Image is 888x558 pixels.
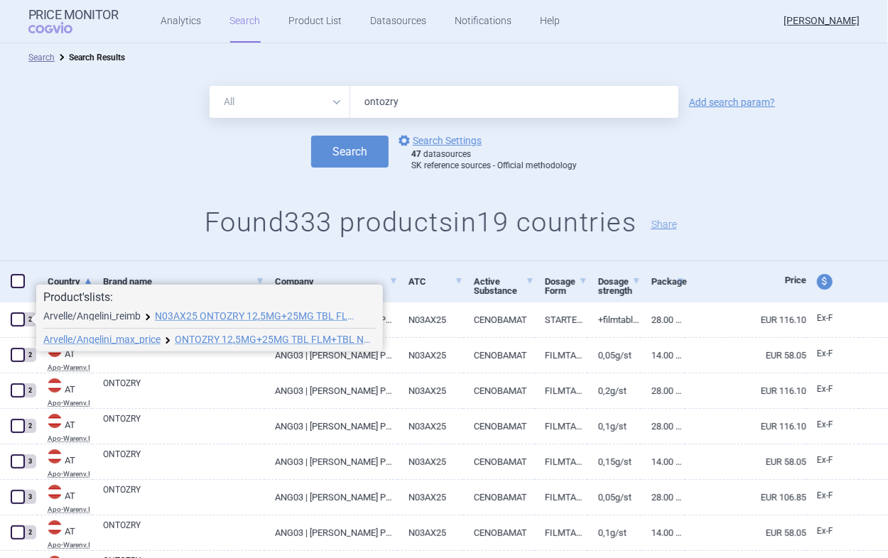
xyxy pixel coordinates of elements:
a: ATATApo-Warenv.I [37,412,92,442]
a: Company [275,264,398,299]
a: 14.00 ST | Stück [641,444,686,479]
a: EUR 58.05 [685,444,806,479]
a: ONTOZRY [103,448,264,474]
a: Add search param? [689,97,775,107]
div: 2 [23,525,36,540]
a: 0,2G/ST [588,373,641,408]
a: STARTERPACKUNG TABL 12,5MG [534,302,588,337]
abbr: Apo-Warenv.I — Apothekerverlag Warenverzeichnis. Online database developed by the Österreichische... [48,471,92,478]
a: Ex-F [806,450,859,471]
a: ANG03 | [PERSON_NAME] PHARMA OESTERREI [264,373,398,408]
a: N03AX25 [398,444,463,479]
a: ATATApo-Warenv.I [37,341,92,371]
abbr: Apo-Warenv.I — Apothekerverlag Warenverzeichnis. Online database developed by the Österreichische... [48,506,92,513]
a: EUR 116.10 [685,302,806,337]
span: Ex-factory price [817,491,833,500]
a: Arvelle/Angelini_max_price [43,334,161,344]
a: CENOBAMAT [463,444,534,479]
a: ONTOZRY [103,412,264,438]
span: Ex-factory price [817,455,833,465]
li: Search [28,50,55,65]
a: 14.00 ST | Stück [641,338,686,373]
a: ATATApo-Warenv.I [37,377,92,407]
a: ANG03 | [PERSON_NAME] PHARMA OESTERREI [264,515,398,550]
button: Search [311,136,389,168]
img: Austria [48,485,62,499]
a: CENOBAMAT [463,373,534,408]
a: Ex-F [806,521,859,542]
span: Ex-factory price [817,384,833,394]
img: Austria [48,414,62,428]
strong: Search Results [69,53,125,62]
div: 2 [23,383,36,398]
a: ANG03 | [PERSON_NAME] PHARMA OESTERREI [264,409,398,444]
a: Country [48,264,92,299]
a: 28.00 ST | Stück [641,409,686,444]
a: 0,15G/ST [588,444,641,479]
a: N03AX25 [398,302,463,337]
a: Search [28,53,55,62]
span: Ex-factory price [817,420,833,430]
abbr: Apo-Warenv.I — Apothekerverlag Warenverzeichnis. Online database developed by the Österreichische... [48,400,92,407]
img: Austria [48,378,62,393]
a: 28.00 ST | Stück [641,373,686,408]
a: EUR 106.85 [685,480,806,515]
a: CENOBAMAT [463,480,534,515]
a: ATC [408,264,463,299]
a: ONTOZRY [103,483,264,509]
a: Ex-F [806,415,859,436]
a: 0,1G/ST [588,515,641,550]
a: 14.00 ST | Stück [641,515,686,550]
a: Active Substance [474,264,534,308]
a: N03AX25 [398,338,463,373]
a: 0,05G/ST [588,480,641,515]
a: ONTOZRY [103,519,264,545]
a: Dosage Form [545,264,588,308]
a: Ex-F [806,344,859,365]
a: N03AX25 [398,409,463,444]
a: CENOBAMAT [463,515,534,550]
strong: Product's lists: [43,290,113,304]
a: EUR 116.10 [685,409,806,444]
a: CENOBAMAT [463,302,534,337]
abbr: Apo-Warenv.I — Apothekerverlag Warenverzeichnis. Online database developed by the Österreichische... [48,364,92,371]
a: N03AX25 [398,515,463,550]
span: Price [785,275,806,285]
img: Austria [48,520,62,535]
a: Arvelle/Angelini_reimb [43,311,141,321]
div: 2 [23,348,36,362]
a: Package [651,264,686,299]
a: Search Settings [396,132,482,149]
a: ANG03 | [PERSON_NAME] PHARMA OESTERREI [264,480,398,515]
a: EUR 58.05 [685,515,806,550]
a: FILMTABL 50MG [534,338,588,373]
a: FILMTABL 100MG [534,409,588,444]
a: ANG03 | [PERSON_NAME] PHARMA OESTERREI [264,338,398,373]
a: ONTOZRY [103,377,264,403]
div: 3 [23,454,36,469]
a: FILMTABL 200MG [534,373,588,408]
a: 0,1G/ST [588,409,641,444]
a: EUR 116.10 [685,373,806,408]
a: N03AX25 ONTOZRY 12,5MG+25MG TBL FLM+TBL NOB 14X12,5MG+14X25MG BLI, 250545 [155,311,354,321]
div: datasources SK reference sources - Official methodology [411,149,577,171]
img: Austria [48,449,62,464]
div: 2 [23,312,36,327]
a: CENOBAMAT [463,409,534,444]
a: FILMTABL 100MG [534,515,588,550]
a: ANG03 | [PERSON_NAME] PHARMA OESTERREI [264,444,398,479]
a: FILMTABL 150MG [534,444,588,479]
a: Ex-F [806,379,859,400]
a: +FILMTABL 25MG [588,302,641,337]
span: Ex-factory price [817,349,833,359]
span: COGVIO [28,22,92,33]
a: Ex-F [806,308,859,329]
a: Price MonitorCOGVIO [28,8,119,35]
a: N03AX25 [398,373,463,408]
a: FILMTABL 50MG [534,480,588,515]
a: 28.00 ST | Stück [641,480,686,515]
a: Dosage strength [598,264,641,308]
strong: 47 [411,149,421,159]
a: EUR 58.05 [685,338,806,373]
a: ONTOZRY [103,341,264,367]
